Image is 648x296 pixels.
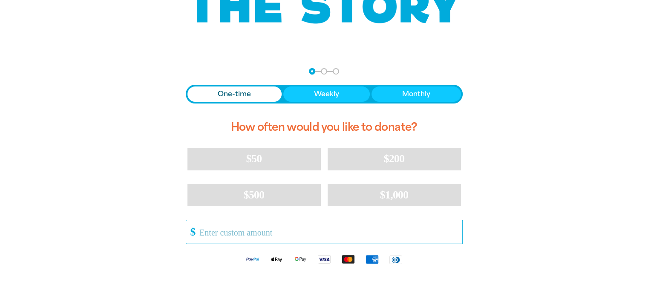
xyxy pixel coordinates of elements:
[372,86,461,102] button: Monthly
[309,68,315,75] button: Navigate to step 1 of 3 to enter your donation amount
[402,89,430,99] span: Monthly
[187,184,321,206] button: $500
[186,247,463,271] div: Available payment methods
[265,254,288,264] img: Apple Pay logo
[246,152,262,165] span: $50
[384,255,408,264] img: Diners Club logo
[321,68,327,75] button: Navigate to step 2 of 3 to enter your details
[380,189,409,201] span: $1,000
[186,114,463,141] h2: How often would you like to donate?
[187,148,321,170] button: $50
[384,152,405,165] span: $200
[333,68,339,75] button: Navigate to step 3 of 3 to enter your payment details
[283,86,370,102] button: Weekly
[193,220,462,244] input: Enter custom amount
[218,89,251,99] span: One-time
[187,86,282,102] button: One-time
[360,254,384,264] img: American Express logo
[186,222,196,241] span: $
[328,148,461,170] button: $200
[328,184,461,206] button: $1,000
[336,254,360,264] img: Mastercard logo
[288,254,312,264] img: Google Pay logo
[312,254,336,264] img: Visa logo
[186,85,463,103] div: Donation frequency
[244,189,265,201] span: $500
[314,89,339,99] span: Weekly
[241,254,265,264] img: Paypal logo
